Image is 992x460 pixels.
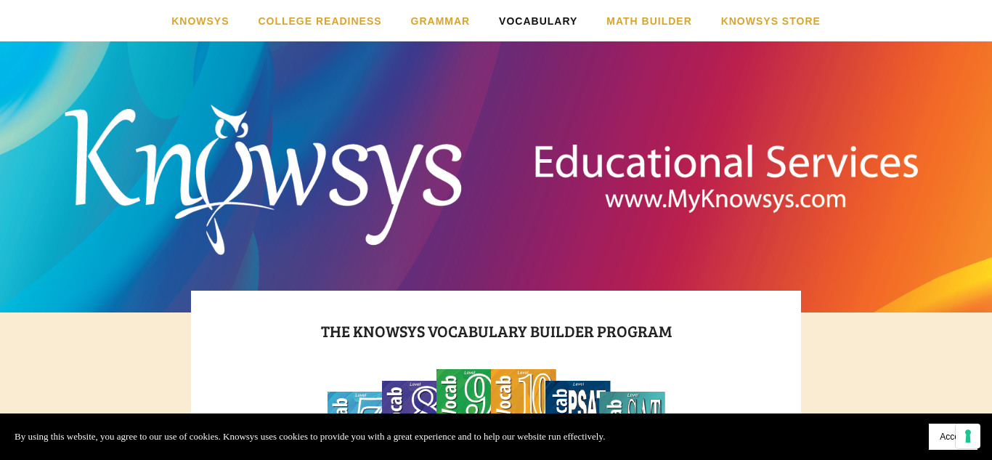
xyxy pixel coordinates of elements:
a: Knowsys Educational Services [295,62,698,259]
button: Accept [929,424,977,450]
button: Your consent preferences for tracking technologies [956,424,980,448]
p: By using this website, you agree to our use of cookies. Knowsys uses cookies to provide you with ... [15,429,605,445]
span: Accept [940,432,967,442]
h1: The Knowsys Vocabulary Builder Program [229,318,763,344]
